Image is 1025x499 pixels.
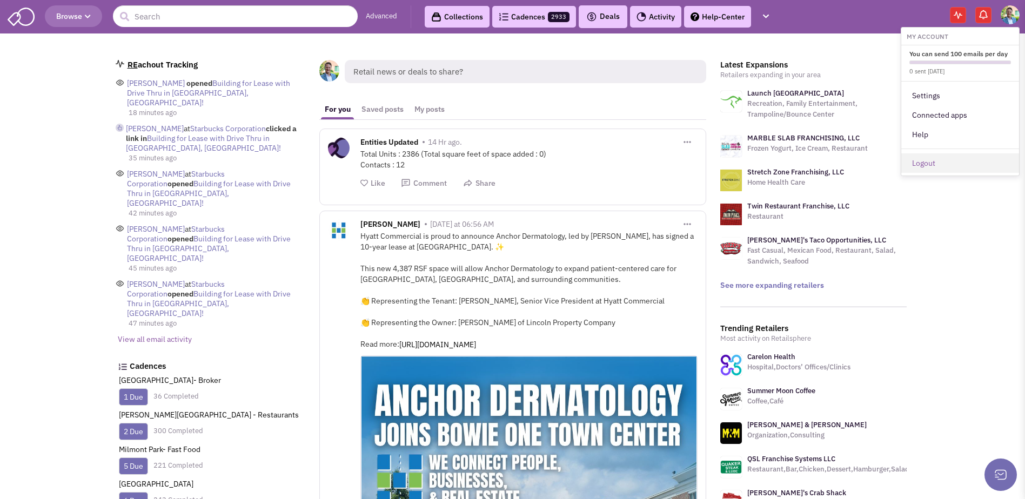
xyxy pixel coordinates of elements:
span: Building for Lease with Drive Thru in [GEOGRAPHIC_DATA], [GEOGRAPHIC_DATA]! [127,234,291,263]
small: 0 sent [DATE] [909,68,944,75]
span: [PERSON_NAME] [360,219,420,232]
a: Collections [425,6,490,28]
a: [PERSON_NAME]'s Taco Opportunities, LLC [747,235,886,245]
p: Frozen Yogurt, Ice Cream, Restaurant [747,143,868,154]
span: [PERSON_NAME] [127,169,185,179]
p: 47 minutes ago [129,318,305,329]
img: icon-deals.svg [586,10,597,23]
a: MARBLE SLAB FRANCHISING, LLC [747,133,860,143]
span: opened [186,78,212,88]
span: Entities Updated [360,137,418,150]
img: Cadences_logo.png [118,363,127,370]
button: Browse [45,5,102,27]
span: opened [168,179,193,188]
img: logo [720,170,742,191]
button: Comment [401,178,447,188]
img: www.forthepeople.com [720,422,742,444]
span: clicked a link in [126,124,297,143]
span: opened [168,289,193,299]
a: Advanced [366,11,397,22]
span: [DATE] at 06:56 AM [430,219,494,229]
p: Restaurant [747,211,849,222]
div: at [127,169,305,208]
p: 45 minutes ago [129,263,305,274]
a: Summer Moon Coffee [747,386,815,395]
span: Like [371,178,385,188]
a: Milmont Park- Fast Food [119,444,200,454]
img: icon-collection-lavender-black.svg [431,12,441,22]
img: Activity.png [637,12,646,22]
div: at [127,224,305,263]
a: My posts [409,99,450,119]
span: [PERSON_NAME] [127,78,185,88]
a: Settings [901,86,1019,105]
p: Restaurant,Bar,Chicken,Dessert,Hamburger,Salad,Soup,Wings [747,464,950,475]
h3: Latest Expansions [720,60,907,70]
button: Share [463,178,495,188]
a: Activity [630,6,681,28]
img: icons_eye-open.png [116,224,124,233]
a: Connected apps [901,105,1019,125]
h6: My Account [901,30,1019,41]
a: Carelon Health [747,352,795,361]
p: 18 minutes ago [129,107,305,118]
span: [PERSON_NAME] [127,279,185,289]
p: Retailers expanding in your area [720,70,907,80]
span: opened [168,234,193,244]
a: 1 Due [124,392,143,402]
img: home_email.png [116,60,124,68]
span: Browse [56,11,91,21]
span: 2933 [548,12,570,22]
span: Starbucks Corporation [190,124,266,133]
a: REachout Tracking [128,59,198,70]
span: Building for Lease with Drive Thru in [GEOGRAPHIC_DATA], [GEOGRAPHIC_DATA]! [126,133,281,153]
p: Coffee,Café [747,396,815,407]
img: Gregory Jones [1001,5,1020,24]
a: Cadences2933 [492,6,576,28]
span: Retail news or deals to share? [345,60,706,83]
p: Fast Casual, Mexican Food, Restaurant, Salad, Sandwich, Seafood [747,245,907,267]
img: Cadences_logo.png [499,13,508,21]
span: Starbucks Corporation [127,279,225,299]
p: 42 minutes ago [129,208,305,219]
div: at [127,279,305,318]
input: Search [113,5,358,27]
a: For you [319,99,356,119]
div: Total Units : 2386 (Total square feet of space added : 0) Contacts : 12 [360,149,698,170]
img: logo [720,136,742,157]
a: QSL Franchise Systems LLC [747,454,835,463]
img: icons_eye-open.png [116,279,124,288]
a: See more expanding retailers [720,280,824,290]
span: Starbucks Corporation [127,169,225,188]
a: Twin Restaurant Franchise, LLC [747,201,849,211]
a: View all email activity [118,334,192,344]
span: Starbucks Corporation [127,224,225,244]
img: SmartAdmin [8,5,35,26]
a: Logout [901,153,1019,173]
a: [URL][DOMAIN_NAME] [399,339,551,350]
a: 300 Completed [153,426,203,435]
a: [GEOGRAPHIC_DATA]- Broker [119,375,221,385]
a: 5 Due [124,461,143,471]
span: [PERSON_NAME] [126,124,184,133]
img: logo [720,204,742,225]
a: Help [901,125,1019,144]
a: [PERSON_NAME] & [PERSON_NAME] [747,420,867,429]
p: Hospital,Doctors’ Offices/Clinics [747,362,850,373]
p: Home Health Care [747,177,844,188]
img: help.png [691,12,699,21]
a: Help-Center [684,6,751,28]
a: Saved posts [356,99,409,119]
span: Building for Lease with Drive Thru in [GEOGRAPHIC_DATA], [GEOGRAPHIC_DATA]! [127,78,290,107]
h3: Trending Retailers [720,323,907,333]
div: at [126,124,305,153]
img: logo [720,238,742,259]
img: logo [720,91,742,112]
h6: You can send 100 emails per day [909,50,1011,58]
img: icons_eye-open.png [116,78,124,87]
h3: Cadences [130,361,305,371]
a: Stretch Zone Franchising, LLC [747,167,844,177]
img: notification-email-click.png [116,124,124,132]
button: Like [360,178,385,188]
